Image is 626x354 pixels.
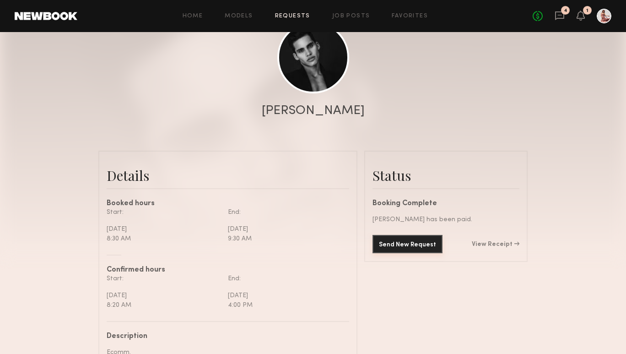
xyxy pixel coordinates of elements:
[228,291,342,300] div: [DATE]
[107,274,221,283] div: Start:
[225,13,253,19] a: Models
[275,13,310,19] a: Requests
[107,267,349,274] div: Confirmed hours
[472,241,519,248] a: View Receipt
[107,300,221,310] div: 8:20 AM
[183,13,203,19] a: Home
[555,11,565,22] a: 4
[107,224,221,234] div: [DATE]
[228,234,342,244] div: 9:30 AM
[372,215,519,224] div: [PERSON_NAME] has been paid.
[107,291,221,300] div: [DATE]
[392,13,428,19] a: Favorites
[228,224,342,234] div: [DATE]
[228,300,342,310] div: 4:00 PM
[107,207,221,217] div: Start:
[372,235,443,253] button: Send New Request
[228,274,342,283] div: End:
[332,13,370,19] a: Job Posts
[372,200,519,207] div: Booking Complete
[107,166,349,185] div: Details
[372,166,519,185] div: Status
[564,8,567,13] div: 4
[586,8,588,13] div: 1
[107,200,349,207] div: Booked hours
[107,333,342,340] div: Description
[107,234,221,244] div: 8:30 AM
[262,104,365,117] div: [PERSON_NAME]
[228,207,342,217] div: End:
